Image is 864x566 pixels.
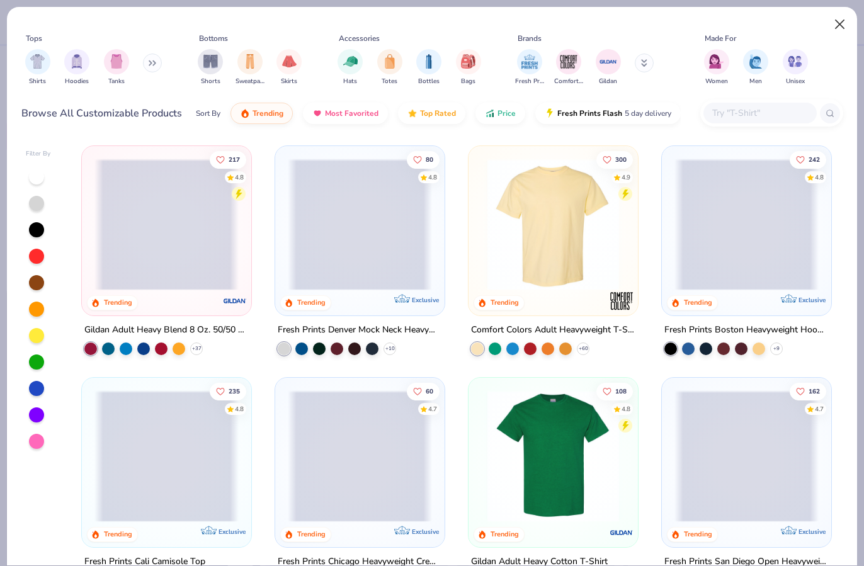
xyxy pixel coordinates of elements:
button: filter button [276,49,302,86]
img: Gildan logo [609,519,634,545]
div: filter for Hoodies [64,49,89,86]
button: filter button [25,49,50,86]
button: filter button [704,49,729,86]
button: Like [596,382,633,400]
div: 4.7 [428,404,437,414]
div: Browse All Customizable Products [21,106,182,121]
span: Trending [253,108,283,118]
span: 162 [809,388,820,394]
div: 4.8 [815,173,824,182]
span: Skirts [281,77,297,86]
span: Bottles [418,77,440,86]
img: Unisex Image [788,54,802,69]
img: Hats Image [343,54,358,69]
button: Most Favorited [303,103,388,124]
img: Shorts Image [203,54,218,69]
div: filter for Gildan [596,49,621,86]
button: Trending [230,103,293,124]
img: e55d29c3-c55d-459c-bfd9-9b1c499ab3c6 [625,159,769,290]
button: Like [790,382,826,400]
button: Like [596,150,633,168]
img: flash.gif [545,108,555,118]
span: Hats [343,77,357,86]
div: Gildan Adult Heavy Blend 8 Oz. 50/50 Hooded Sweatshirt [84,322,249,338]
span: Sweatpants [236,77,264,86]
span: Shirts [29,77,46,86]
span: 300 [615,156,627,162]
div: Bottoms [199,33,228,44]
span: 235 [229,388,241,394]
img: Women Image [709,54,724,69]
span: Exclusive [798,527,825,535]
button: Like [790,150,826,168]
span: + 60 [578,345,588,353]
div: Made For [705,33,736,44]
div: 4.9 [622,173,630,182]
button: filter button [198,49,223,86]
span: Exclusive [412,296,439,304]
div: Comfort Colors Adult Heavyweight T-Shirt [471,322,635,338]
span: Exclusive [798,296,825,304]
span: Bags [461,77,475,86]
img: trending.gif [240,108,250,118]
div: filter for Shorts [198,49,223,86]
div: filter for Totes [377,49,402,86]
div: filter for Fresh Prints [515,49,544,86]
span: Most Favorited [325,108,378,118]
button: filter button [377,49,402,86]
span: Unisex [786,77,805,86]
button: filter button [554,49,583,86]
button: filter button [456,49,481,86]
span: 60 [426,388,433,394]
span: 242 [809,156,820,162]
button: filter button [104,49,129,86]
span: Price [497,108,516,118]
button: filter button [515,49,544,86]
span: Comfort Colors [554,77,583,86]
span: Top Rated [420,108,456,118]
span: Shorts [201,77,220,86]
button: Like [210,150,247,168]
img: most_fav.gif [312,108,322,118]
button: filter button [596,49,621,86]
div: filter for Bottles [416,49,441,86]
div: filter for Sweatpants [236,49,264,86]
img: Bottles Image [422,54,436,69]
button: filter button [743,49,768,86]
div: 4.8 [236,404,244,414]
span: 5 day delivery [625,106,671,121]
div: 4.8 [428,173,437,182]
img: Gildan Image [599,52,618,71]
div: filter for Men [743,49,768,86]
span: Fresh Prints Flash [557,108,622,118]
img: db319196-8705-402d-8b46-62aaa07ed94f [481,390,625,522]
div: filter for Unisex [783,49,808,86]
img: Gildan logo [222,288,247,314]
img: 029b8af0-80e6-406f-9fdc-fdf898547912 [481,159,625,290]
img: Tanks Image [110,54,123,69]
div: Tops [26,33,42,44]
div: filter for Skirts [276,49,302,86]
button: Fresh Prints Flash5 day delivery [535,103,681,124]
span: Women [705,77,728,86]
div: 4.7 [815,404,824,414]
div: 4.8 [236,173,244,182]
button: Close [828,13,852,37]
span: Tanks [108,77,125,86]
button: filter button [236,49,264,86]
button: filter button [338,49,363,86]
span: Men [749,77,762,86]
span: Exclusive [412,527,439,535]
button: Like [407,150,440,168]
button: Price [475,103,525,124]
span: + 9 [773,345,780,353]
span: 108 [615,388,627,394]
button: Like [407,382,440,400]
span: Totes [382,77,397,86]
span: Hoodies [65,77,89,86]
img: Comfort Colors Image [559,52,578,71]
button: filter button [64,49,89,86]
button: Top Rated [398,103,465,124]
span: 217 [229,156,241,162]
div: Sort By [196,108,220,119]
